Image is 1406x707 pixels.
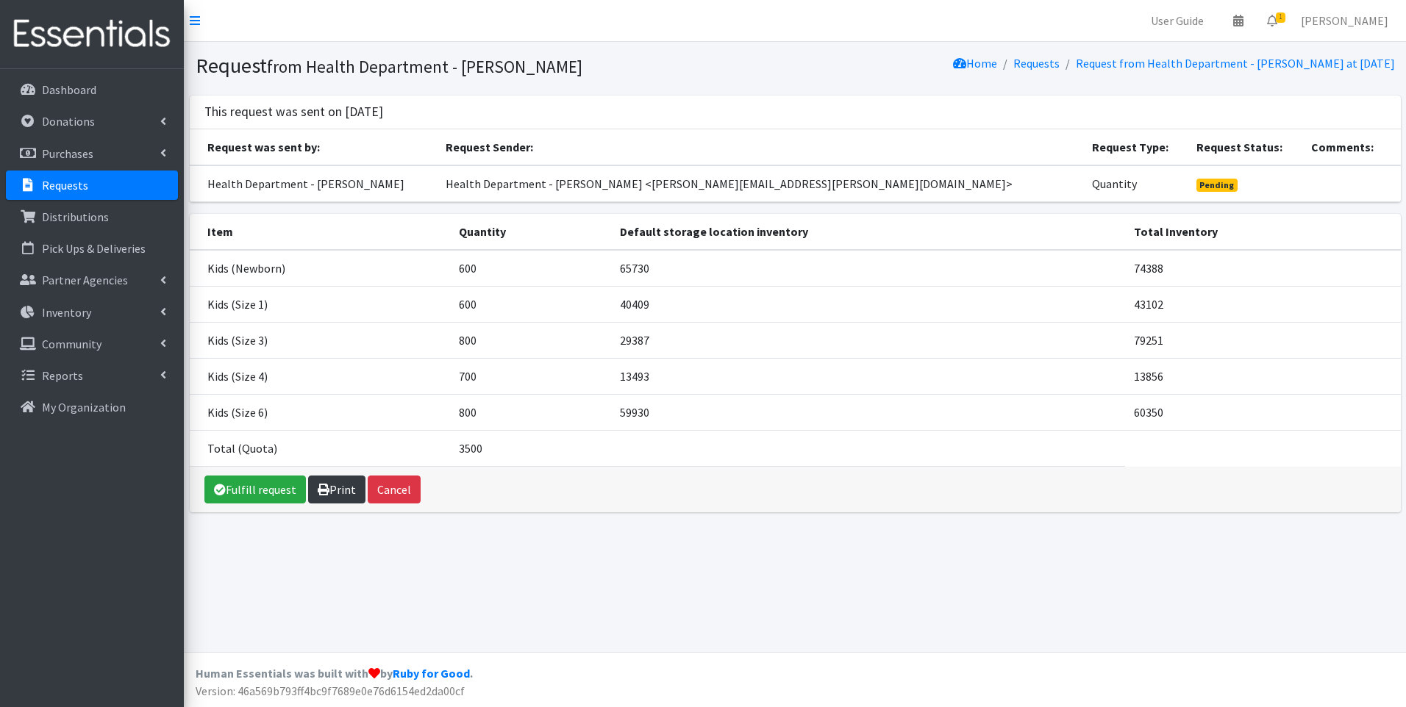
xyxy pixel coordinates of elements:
[1139,6,1216,35] a: User Guide
[6,361,178,390] a: Reports
[6,171,178,200] a: Requests
[450,286,612,322] td: 600
[1255,6,1289,35] a: 1
[196,53,790,79] h1: Request
[611,322,1125,358] td: 29387
[42,178,88,193] p: Requests
[6,202,178,232] a: Distributions
[267,56,582,77] small: from Health Department - [PERSON_NAME]
[42,305,91,320] p: Inventory
[368,475,421,503] button: Cancel
[190,286,450,322] td: Kids (Size 1)
[42,82,96,97] p: Dashboard
[204,104,383,120] h3: This request was sent on [DATE]
[1083,165,1188,202] td: Quantity
[450,250,612,287] td: 600
[190,358,450,394] td: Kids (Size 4)
[1125,286,1400,322] td: 43102
[6,75,178,104] a: Dashboard
[450,358,612,394] td: 700
[190,430,450,466] td: Total (Quota)
[1188,129,1302,165] th: Request Status:
[611,394,1125,430] td: 59930
[1125,358,1400,394] td: 13856
[196,683,465,698] span: Version: 46a569b793ff4bc9f7689e0e76d6154ed2da00cf
[190,165,437,202] td: Health Department - [PERSON_NAME]
[190,394,450,430] td: Kids (Size 6)
[1196,179,1238,192] span: Pending
[1302,129,1401,165] th: Comments:
[42,273,128,287] p: Partner Agencies
[6,139,178,168] a: Purchases
[1125,394,1400,430] td: 60350
[1276,12,1285,23] span: 1
[42,337,101,351] p: Community
[437,129,1083,165] th: Request Sender:
[6,265,178,295] a: Partner Agencies
[953,56,997,71] a: Home
[450,394,612,430] td: 800
[450,430,612,466] td: 3500
[1076,56,1395,71] a: Request from Health Department - [PERSON_NAME] at [DATE]
[6,107,178,136] a: Donations
[190,214,450,250] th: Item
[190,250,450,287] td: Kids (Newborn)
[204,475,306,503] a: Fulfill request
[42,368,83,383] p: Reports
[1289,6,1400,35] a: [PERSON_NAME]
[190,322,450,358] td: Kids (Size 3)
[1125,322,1400,358] td: 79251
[42,114,95,129] p: Donations
[42,241,146,256] p: Pick Ups & Deliveries
[611,250,1125,287] td: 65730
[42,400,126,414] p: My Organization
[1125,214,1400,250] th: Total Inventory
[611,358,1125,394] td: 13493
[42,209,109,224] p: Distributions
[450,214,612,250] th: Quantity
[6,10,178,59] img: HumanEssentials
[308,475,365,503] a: Print
[196,666,473,681] strong: Human Essentials was built with by .
[1125,250,1400,287] td: 74388
[393,666,470,681] a: Ruby for Good
[42,146,93,161] p: Purchases
[190,129,437,165] th: Request was sent by:
[611,214,1125,250] th: Default storage location inventory
[437,165,1083,202] td: Health Department - [PERSON_NAME] <[PERSON_NAME][EMAIL_ADDRESS][PERSON_NAME][DOMAIN_NAME]>
[611,286,1125,322] td: 40409
[6,298,178,327] a: Inventory
[6,329,178,359] a: Community
[6,392,178,422] a: My Organization
[6,234,178,263] a: Pick Ups & Deliveries
[1013,56,1060,71] a: Requests
[1083,129,1188,165] th: Request Type:
[450,322,612,358] td: 800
